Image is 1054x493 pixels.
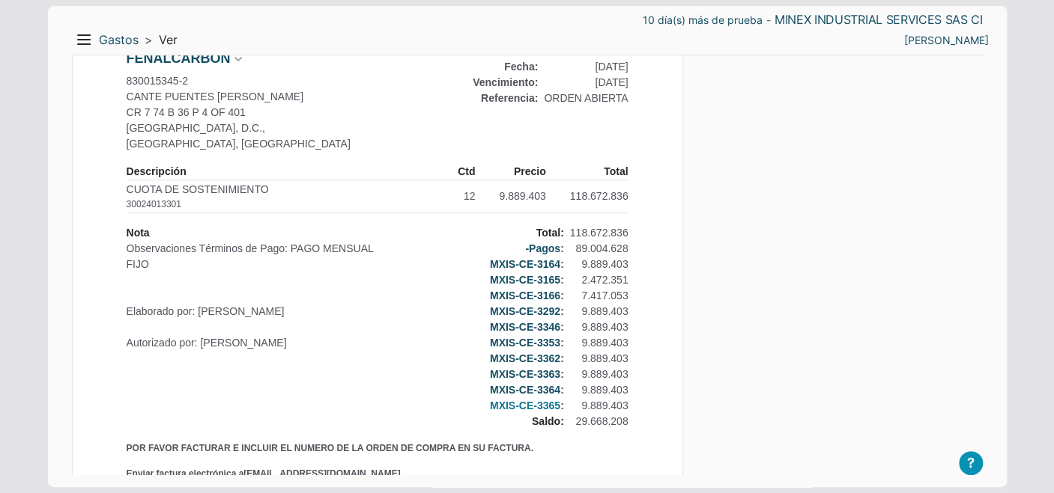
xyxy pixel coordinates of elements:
div: 7.417.053 [570,288,629,304]
div: 9.889.403 [570,335,629,351]
div: 118.672.836 [546,182,629,211]
div: : [490,367,564,382]
div: Fecha: [473,59,538,75]
a: MXIS-CE-3365 [490,398,560,414]
span: Nota [127,225,375,241]
a: MINEX INDUSTRIAL SERVICES SAS CI [775,12,983,28]
div: CUOTA DE SOSTENIMIENTO [127,182,434,211]
div: 89.004.628 [570,241,629,257]
div: : [490,241,564,257]
div: 30024013301 [127,197,181,211]
div: Precio [475,164,545,180]
a: MXIS-CE-3362 [490,351,560,367]
div: 9.889.403 [570,367,629,382]
div: 29.668.208 [570,414,629,429]
a: MXIS-CE-3346 [490,319,560,335]
button: Menu [72,28,96,52]
div: 9.889.403 [570,257,629,272]
div: [DATE] [544,75,628,91]
div: 9.889.403 [570,304,629,319]
a: 10 día(s) más de prueba [643,12,763,28]
a: ALEJANDRA RAMIREZ RAMIREZ [904,32,989,48]
div: 12 [434,182,475,211]
div: 9.889.403 [475,182,545,211]
a: MXIS-CE-3164 [490,257,560,272]
div: Total [546,164,629,180]
span: > [145,32,153,48]
div: 2.472.351 [570,272,629,288]
div: : [490,351,564,367]
div: : [490,398,564,414]
button: ? [959,451,983,475]
div: 9.889.403 [570,398,629,414]
span: - [766,16,771,25]
div: Observaciones Términos de Pago: PAGO MENSUAL FIJO Elaborado por: [PERSON_NAME] Autorizado por: [P... [127,225,375,429]
a: MXIS-CE-3166 [490,288,560,304]
div: [DATE] [544,59,628,75]
a: MXIS-CE-3363 [490,367,560,382]
div: : [490,272,564,288]
a: MXIS-CE-3165 [490,272,560,288]
div: 118.672.836 [570,225,629,241]
strong: Enviar factura electrónica a [EMAIL_ADDRESS][DOMAIN_NAME] . [127,468,403,479]
a: Gastos [99,32,139,48]
div: ORDEN ABIERTA [544,91,628,106]
div: [GEOGRAPHIC_DATA], D.C., [GEOGRAPHIC_DATA], [GEOGRAPHIC_DATA] [127,120,375,152]
strong: POR FAVOR FACTURAR E INCLUIR EL NUMERO DE LA ORDEN DE COMPRA EN SU FACTURA. [127,443,533,453]
div: CR 7 74 B 36 P 4 OF 401 [127,105,375,120]
div: : [490,382,564,398]
div: Vencimiento: [473,75,538,91]
div: 9.889.403 [570,382,629,398]
div: Ctd [434,164,475,180]
div: 830015345-2 [127,73,375,89]
div: : [490,257,564,272]
div: CANTE PUENTES [PERSON_NAME] [127,89,375,105]
div: : [490,288,564,304]
a: -Pagos [525,241,560,257]
div: : [490,319,564,335]
a: MXIS-CE-3292 [490,304,560,319]
div: Referencia: [473,91,538,106]
a: MXIS-CE-3364 [490,382,560,398]
a: MXIS-CE-3353 [490,335,560,351]
div: : [490,335,564,351]
div: Total: [490,225,564,241]
div: Descripción [127,164,434,180]
span: Ver [159,32,178,48]
div: 9.889.403 [570,319,629,335]
div: Saldo: [490,414,564,429]
div: 9.889.403 [570,351,629,367]
div: : [490,304,564,319]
